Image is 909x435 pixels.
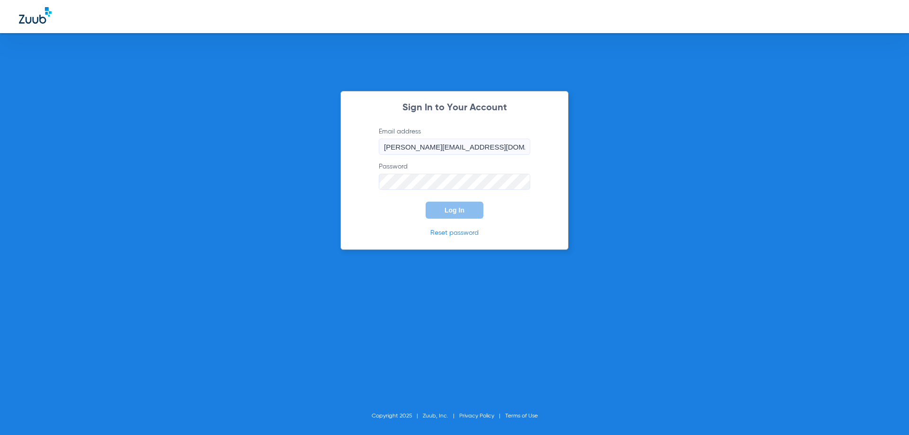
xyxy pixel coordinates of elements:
[19,7,52,24] img: Zuub Logo
[379,162,530,190] label: Password
[365,103,544,113] h2: Sign In to Your Account
[445,206,464,214] span: Log In
[505,413,538,419] a: Terms of Use
[426,202,483,219] button: Log In
[459,413,494,419] a: Privacy Policy
[379,139,530,155] input: Email address
[423,411,459,421] li: Zuub, Inc.
[372,411,423,421] li: Copyright 2025
[379,127,530,155] label: Email address
[430,230,479,236] a: Reset password
[379,174,530,190] input: Password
